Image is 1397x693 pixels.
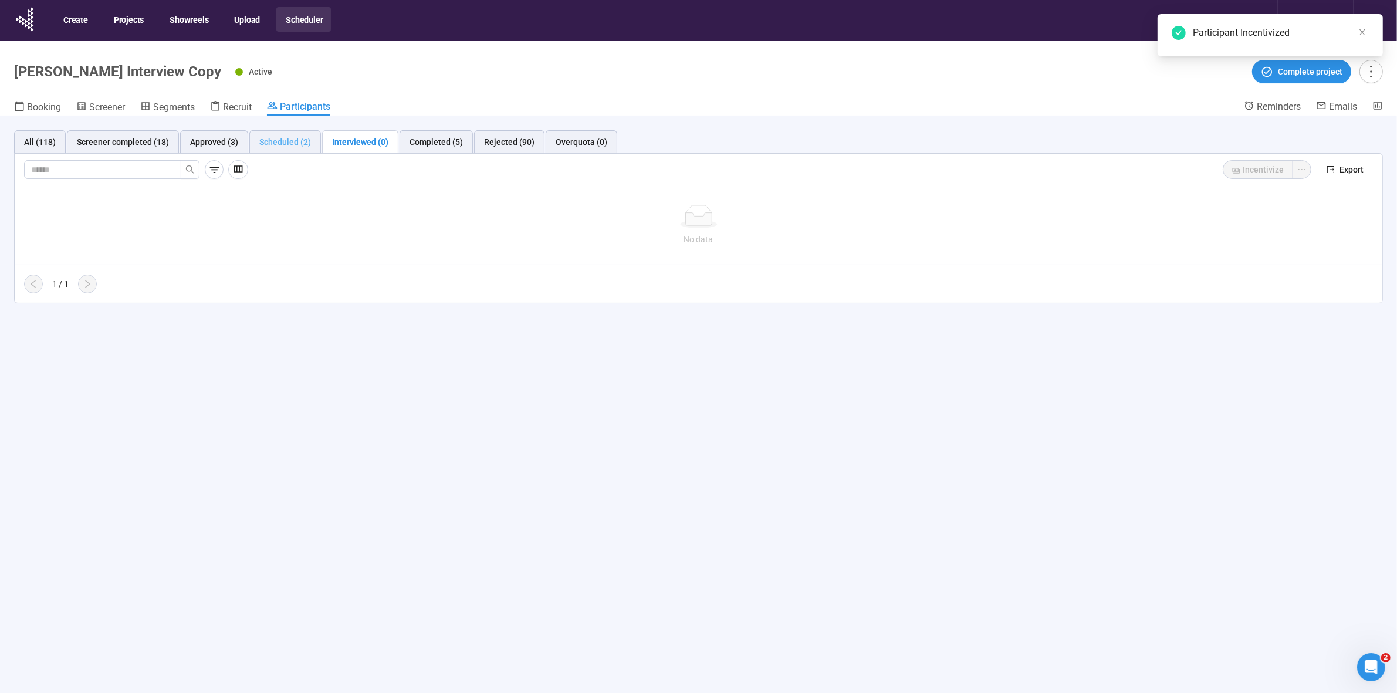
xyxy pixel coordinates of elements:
button: exportExport [1317,160,1373,179]
div: Barilla IT [1290,9,1338,32]
h1: [PERSON_NAME] Interview Copy [14,63,221,80]
span: Export [1340,163,1364,176]
div: No data [29,233,1368,246]
button: Upload [225,7,268,32]
a: Segments [140,100,195,116]
span: search [185,165,195,174]
a: Participants [267,100,330,116]
span: 2 [1381,653,1391,662]
div: Screener completed (18) [77,136,169,148]
span: export [1327,165,1335,174]
button: Complete project [1252,60,1351,83]
div: Interviewed (0) [332,136,388,148]
span: Participants [280,101,330,112]
span: Segments [153,102,195,113]
button: Scheduler [276,7,331,32]
span: Active [249,67,272,76]
div: Rejected (90) [484,136,535,148]
button: Create [54,7,96,32]
span: Booking [27,102,61,113]
iframe: Intercom live chat [1357,653,1385,681]
a: Emails [1316,100,1357,114]
div: Scheduled (2) [259,136,311,148]
button: Showreels [160,7,217,32]
div: Completed (5) [410,136,463,148]
span: more [1363,63,1379,79]
a: Reminders [1244,100,1301,114]
span: Screener [89,102,125,113]
div: Approved (3) [190,136,238,148]
button: left [24,275,43,293]
span: Emails [1329,101,1357,112]
span: check-circle [1172,26,1186,40]
a: Recruit [210,100,252,116]
button: search [181,160,199,179]
a: Screener [76,100,125,116]
span: Recruit [223,102,252,113]
span: right [83,279,92,289]
div: All (118) [24,136,56,148]
button: right [78,275,97,293]
button: Projects [104,7,152,32]
span: left [29,279,38,289]
button: more [1359,60,1383,83]
span: Reminders [1257,101,1301,112]
div: Overquota (0) [556,136,607,148]
a: Booking [14,100,61,116]
div: 1 / 1 [52,278,69,290]
span: close [1358,28,1366,36]
span: Complete project [1278,65,1342,78]
div: Participant Incentivized [1193,26,1369,40]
